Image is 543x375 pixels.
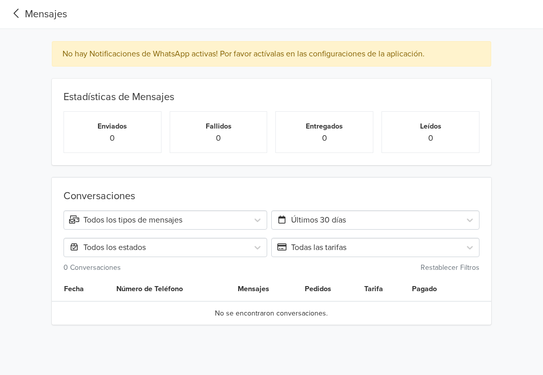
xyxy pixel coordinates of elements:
[72,132,153,144] p: 0
[63,190,480,206] div: Conversaciones
[390,132,471,144] p: 0
[52,277,111,301] th: Fecha
[69,215,182,225] span: Todos los tipos de mensajes
[215,308,328,319] span: No se encontraron conversaciones.
[421,263,480,272] small: Restablecer Filtros
[110,277,232,301] th: Número de Teléfono
[8,7,67,22] a: Mensajes
[306,122,343,131] small: Entregados
[277,215,346,225] span: Últimos 30 días
[206,122,232,131] small: Fallidos
[284,132,365,144] p: 0
[420,122,441,131] small: Leídos
[358,277,406,301] th: Tarifa
[277,242,346,253] span: Todas las tarifas
[62,48,459,60] div: No hay Notificaciones de WhatsApp activas! Por favor actívalas en las configuraciones de la aplic...
[178,132,259,144] p: 0
[98,122,127,131] small: Enviados
[69,242,146,253] span: Todos los estados
[59,79,484,107] div: Estadísticas de Mensajes
[63,263,121,272] small: 0 Conversaciones
[232,277,299,301] th: Mensajes
[299,277,358,301] th: Pedidos
[406,277,463,301] th: Pagado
